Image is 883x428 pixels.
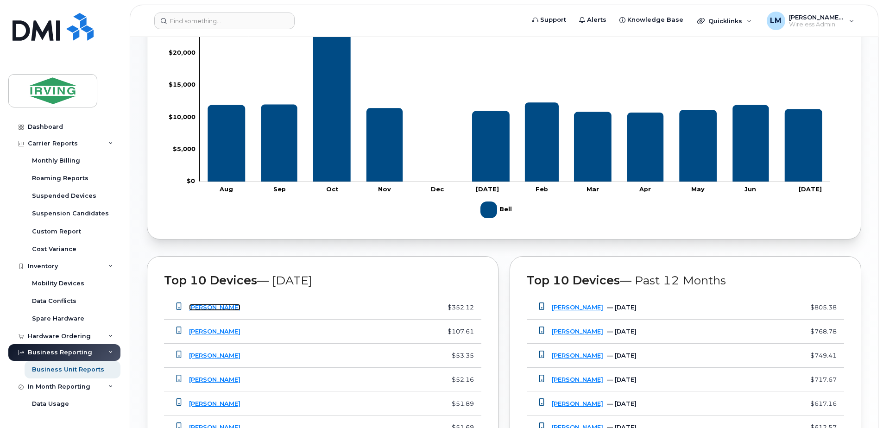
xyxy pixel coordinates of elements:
[587,15,606,25] span: Alerts
[366,320,481,344] td: $107.61
[770,15,782,26] span: LM
[761,320,844,344] td: $768.78
[789,21,845,28] span: Wireless Admin
[789,13,845,21] span: [PERSON_NAME], Myke
[799,186,822,193] tspan: [DATE]
[708,17,742,25] span: Quicklinks
[366,391,481,415] td: $51.89
[476,186,499,193] tspan: [DATE]
[273,186,286,193] tspan: Sep
[761,296,844,320] td: $805.38
[169,81,196,88] tspan: $15,000
[173,145,196,152] tspan: $5,000
[378,186,391,193] tspan: Nov
[169,49,196,56] tspan: $20,000
[691,186,705,193] tspan: May
[189,304,240,311] a: [PERSON_NAME]
[607,352,637,359] span: — [DATE]
[527,273,620,287] span: Top 10 Devices
[552,304,603,311] a: [PERSON_NAME]
[744,186,756,193] tspan: Jun
[540,15,566,25] span: Support
[169,17,830,222] g: Chart
[552,400,603,407] a: [PERSON_NAME]
[326,186,338,193] tspan: Oct
[169,113,196,120] tspan: $10,000
[526,11,573,29] a: Support
[552,352,603,359] a: [PERSON_NAME]
[607,376,637,383] span: — [DATE]
[219,186,233,193] tspan: Aug
[552,376,603,383] a: [PERSON_NAME]
[607,400,637,407] span: — [DATE]
[189,400,240,407] a: [PERSON_NAME]
[552,328,603,335] a: [PERSON_NAME]
[573,11,613,29] a: Alerts
[366,368,481,392] td: $52.16
[607,328,637,335] span: — [DATE]
[480,198,514,222] g: Bell
[761,344,844,368] td: $749.41
[587,186,599,193] tspan: Mar
[154,13,295,29] input: Find something...
[613,11,690,29] a: Knowledge Base
[760,12,861,30] div: Leppard, Myke
[366,344,481,368] td: $53.35
[164,273,257,287] span: Top 10 Devices
[761,368,844,392] td: $717.67
[691,12,758,30] div: Quicklinks
[480,198,514,222] g: Legend
[189,376,240,383] a: [PERSON_NAME]
[607,304,637,311] span: — [DATE]
[536,186,548,193] tspan: Feb
[761,391,844,415] td: $617.16
[639,186,651,193] tspan: Apr
[189,328,240,335] a: [PERSON_NAME]
[187,177,195,184] tspan: $0
[189,352,240,359] a: [PERSON_NAME]
[431,186,444,193] tspan: Dec
[620,273,726,287] span: — Past 12 Months
[257,273,312,287] span: — [DATE]
[366,296,481,320] td: $352.12
[627,15,683,25] span: Knowledge Base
